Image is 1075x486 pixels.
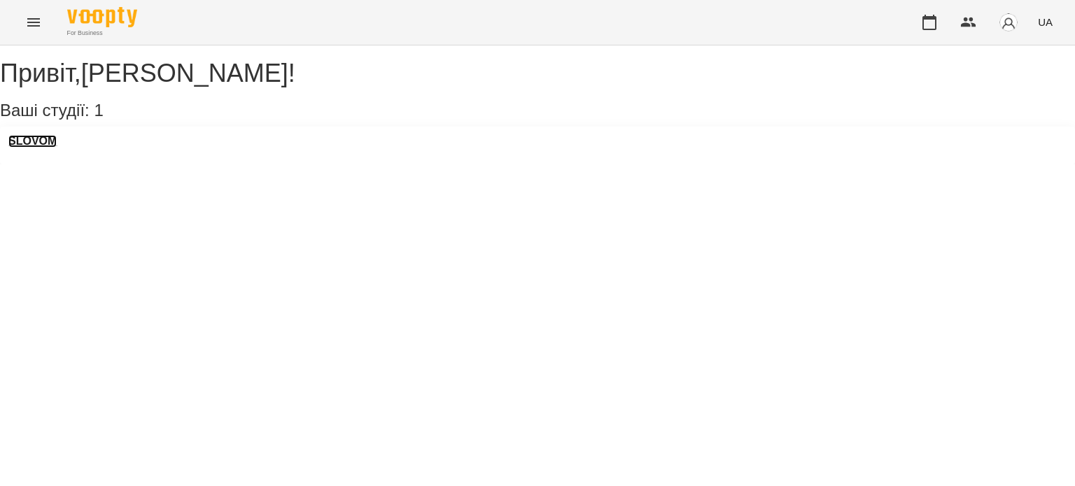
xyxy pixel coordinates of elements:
[17,6,50,39] button: Menu
[999,13,1018,32] img: avatar_s.png
[67,29,137,38] span: For Business
[67,7,137,27] img: Voopty Logo
[1038,15,1053,29] span: UA
[1032,9,1058,35] button: UA
[8,135,57,148] a: SLOVOM
[94,101,103,120] span: 1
